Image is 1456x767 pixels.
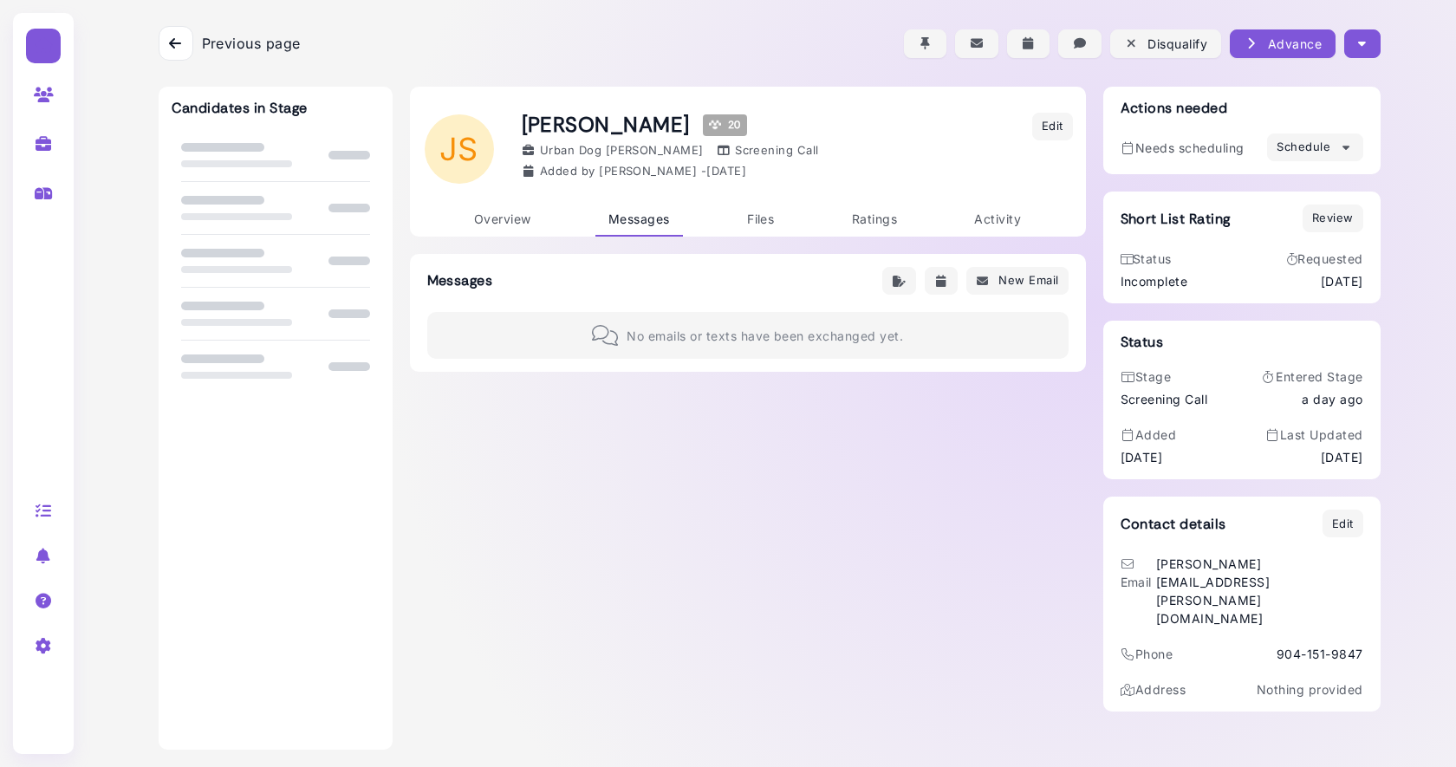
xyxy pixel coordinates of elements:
[172,100,308,116] h3: Candidates in Stage
[474,211,531,226] span: Overview
[159,26,301,61] a: Previous page
[461,203,544,237] a: Overview
[522,142,704,159] div: Urban Dog [PERSON_NAME]
[1244,35,1322,53] div: Advance
[1287,250,1363,268] div: Requested
[1121,448,1163,466] time: [DATE]
[427,312,1069,359] div: No emails or texts have been exchanged yet.
[1121,645,1173,663] div: Phone
[1303,205,1363,232] button: Review
[1121,139,1245,157] div: Needs scheduling
[1264,426,1362,444] div: Last Updated
[1121,390,1208,408] div: Screening Call
[1321,448,1363,466] time: [DATE]
[1124,35,1207,53] div: Disqualify
[1321,272,1363,290] time: May 05, 2025
[1121,367,1208,386] div: Stage
[1121,100,1228,116] h3: Actions needed
[1121,272,1188,290] div: Incomplete
[1332,516,1354,533] div: Edit
[522,113,819,138] h1: [PERSON_NAME]
[522,163,747,180] div: Added by [PERSON_NAME] -
[1042,118,1063,135] div: Edit
[1257,680,1363,699] p: Nothing provided
[706,164,746,178] time: Feb 05, 2025
[1302,390,1362,408] time: Aug 28, 2025
[852,211,897,226] span: Ratings
[839,203,910,237] a: Ratings
[425,114,494,184] span: JS
[595,203,683,237] a: Messages
[1312,210,1354,227] div: Review
[202,33,301,54] span: Previous page
[1267,133,1362,161] button: Schedule
[1277,139,1353,157] div: Schedule
[1121,555,1152,627] div: Email
[1230,29,1336,58] button: Advance
[1110,29,1221,58] button: Disqualify
[1156,555,1363,627] div: [PERSON_NAME][EMAIL_ADDRESS][PERSON_NAME][DOMAIN_NAME]
[1121,426,1177,444] div: Added
[1121,250,1188,268] div: Status
[717,142,819,159] div: Screening Call
[966,267,1069,295] button: New Email
[734,203,787,237] a: Files
[1121,334,1164,350] h3: Status
[709,119,721,131] img: Megan Score
[974,211,1021,226] span: Activity
[1032,113,1073,140] button: Edit
[976,272,1059,290] div: New Email
[1323,510,1363,537] button: Edit
[1261,367,1363,386] div: Entered Stage
[747,211,774,226] span: Files
[1121,680,1186,699] div: Address
[427,272,493,289] h3: Messages
[1121,211,1231,227] h3: Short List Rating
[1277,645,1363,663] div: 904-151-9847
[608,211,670,226] span: Messages
[703,114,747,135] div: 20
[1121,516,1226,532] h3: Contact details
[961,203,1034,237] a: Activity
